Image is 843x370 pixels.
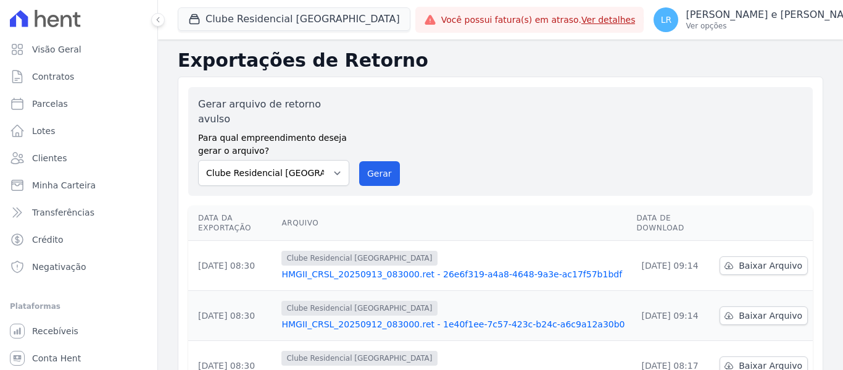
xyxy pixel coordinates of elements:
span: Baixar Arquivo [739,309,802,322]
a: Lotes [5,119,152,143]
span: Recebíveis [32,325,78,337]
a: Ver detalhes [581,15,636,25]
h2: Exportações de Retorno [178,49,823,72]
span: Transferências [32,206,94,219]
span: Contratos [32,70,74,83]
div: Plataformas [10,299,147,314]
span: Clube Residencial [GEOGRAPHIC_DATA] [281,251,437,266]
a: Baixar Arquivo [720,256,808,275]
a: Parcelas [5,91,152,116]
span: Parcelas [32,98,68,110]
td: [DATE] 08:30 [188,241,276,291]
span: Clientes [32,152,67,164]
td: [DATE] 08:30 [188,291,276,341]
td: [DATE] 09:14 [631,241,715,291]
span: Você possui fatura(s) em atraso. [441,14,636,27]
a: Crédito [5,227,152,252]
span: Baixar Arquivo [739,259,802,272]
a: HMGII_CRSL_20250912_083000.ret - 1e40f1ee-7c57-423c-b24c-a6c9a12a30b0 [281,318,626,330]
th: Data da Exportação [188,206,276,241]
span: Minha Carteira [32,179,96,191]
a: Minha Carteira [5,173,152,198]
span: LR [661,15,672,24]
a: Negativação [5,254,152,279]
th: Arquivo [276,206,631,241]
a: HMGII_CRSL_20250913_083000.ret - 26e6f319-a4a8-4648-9a3e-ac17f57b1bdf [281,268,626,280]
a: Visão Geral [5,37,152,62]
td: [DATE] 09:14 [631,291,715,341]
a: Transferências [5,200,152,225]
span: Clube Residencial [GEOGRAPHIC_DATA] [281,351,437,366]
a: Clientes [5,146,152,170]
span: Clube Residencial [GEOGRAPHIC_DATA] [281,301,437,316]
span: Negativação [32,261,86,273]
a: Contratos [5,64,152,89]
a: Baixar Arquivo [720,306,808,325]
span: Crédito [32,233,64,246]
button: Clube Residencial [GEOGRAPHIC_DATA] [178,7,410,31]
button: Gerar [359,161,400,186]
th: Data de Download [631,206,715,241]
span: Lotes [32,125,56,137]
a: Recebíveis [5,319,152,343]
label: Para qual empreendimento deseja gerar o arquivo? [198,127,349,158]
label: Gerar arquivo de retorno avulso [198,97,349,127]
span: Conta Hent [32,352,81,364]
span: Visão Geral [32,43,81,56]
